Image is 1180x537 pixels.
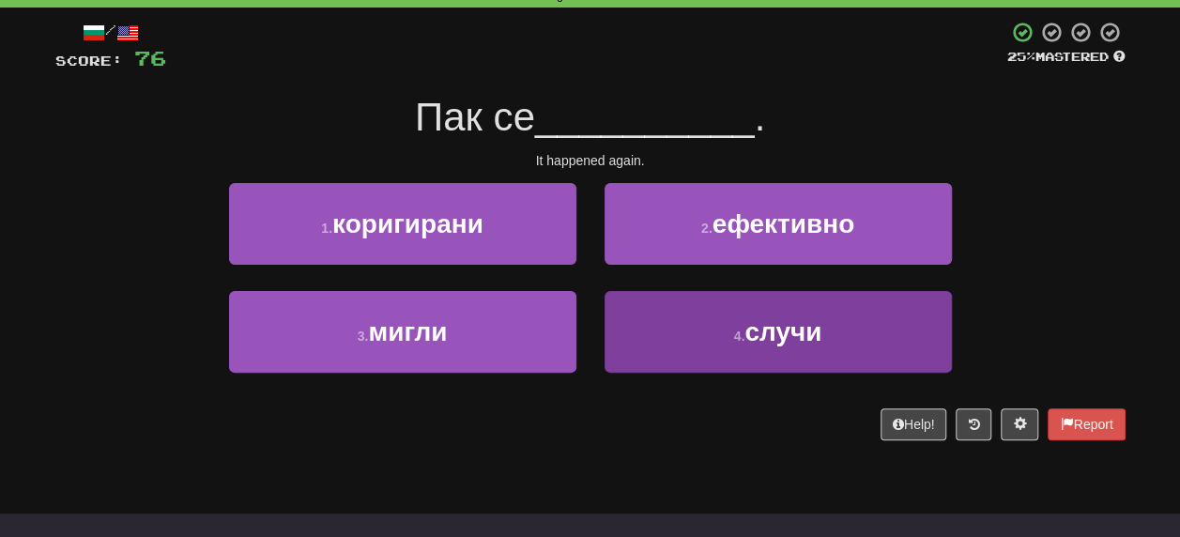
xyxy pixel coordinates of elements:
span: мигли [368,317,447,346]
span: __________ [535,95,755,139]
div: Mastered [1007,49,1126,66]
span: . [754,95,765,139]
button: 1.коригирани [229,183,576,265]
small: 4 . [734,329,745,344]
span: коригирани [332,209,483,238]
button: Report [1048,408,1125,440]
span: ефективно [713,209,854,238]
button: Round history (alt+y) [956,408,991,440]
small: 1 . [321,221,332,236]
small: 2 . [701,221,713,236]
span: Пак се [415,95,535,139]
button: 2.ефективно [605,183,952,265]
div: It happened again. [55,151,1126,170]
span: случи [744,317,821,346]
button: Help! [881,408,947,440]
span: Score: [55,53,123,69]
button: 3.мигли [229,291,576,373]
span: 76 [134,46,166,69]
span: 25 % [1007,49,1035,64]
div: / [55,21,166,44]
button: 4.случи [605,291,952,373]
small: 3 . [358,329,369,344]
